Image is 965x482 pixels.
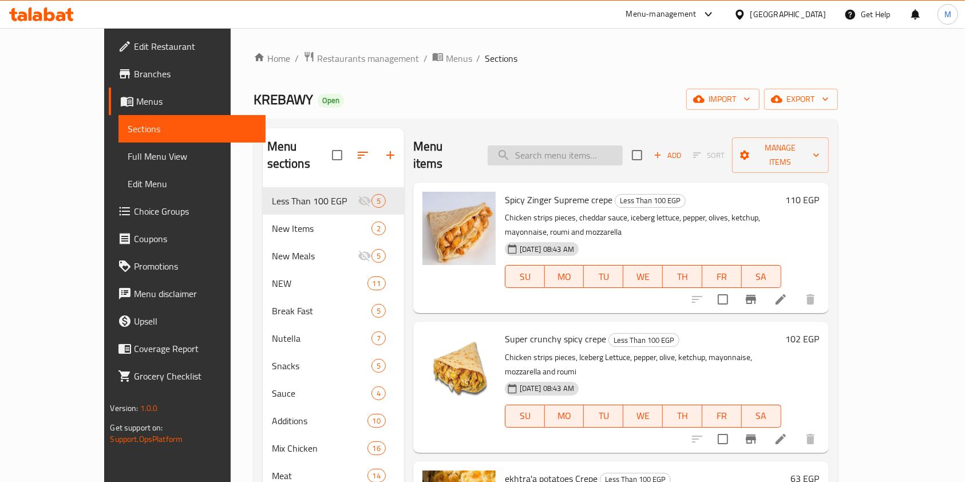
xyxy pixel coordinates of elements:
[588,268,619,285] span: TU
[263,187,404,215] div: Less Than 100 EGP5
[711,287,735,311] span: Select to update
[263,270,404,297] div: NEW11
[110,432,183,447] a: Support.OpsPlatform
[254,52,290,65] a: Home
[652,149,683,162] span: Add
[372,388,385,399] span: 4
[110,420,163,435] span: Get support on:
[134,232,256,246] span: Coupons
[368,471,385,481] span: 14
[584,265,623,288] button: TU
[372,196,385,207] span: 5
[263,242,404,270] div: New Meals5
[110,401,138,416] span: Version:
[368,416,385,426] span: 10
[134,204,256,218] span: Choice Groups
[349,141,377,169] span: Sort sections
[549,408,580,424] span: MO
[737,425,765,453] button: Branch-specific-item
[746,408,777,424] span: SA
[371,386,386,400] div: items
[488,145,623,165] input: search
[272,441,367,455] span: Mix Chicken
[510,408,540,424] span: SU
[372,306,385,317] span: 5
[413,138,474,172] h2: Menu items
[446,52,472,65] span: Menus
[128,177,256,191] span: Edit Menu
[140,401,158,416] span: 1.0.0
[371,331,386,345] div: items
[272,414,367,428] span: Additions
[109,362,266,390] a: Grocery Checklist
[702,265,742,288] button: FR
[742,265,781,288] button: SA
[505,405,545,428] button: SU
[134,369,256,383] span: Grocery Checklist
[510,268,540,285] span: SU
[272,331,371,345] span: Nutella
[623,265,663,288] button: WE
[272,304,371,318] span: Break Fast
[367,276,386,290] div: items
[505,191,612,208] span: Spicy Zinger Supreme crepe
[263,215,404,242] div: New Items2
[663,265,702,288] button: TH
[626,7,697,21] div: Menu-management
[623,405,663,428] button: WE
[667,268,698,285] span: TH
[742,405,781,428] button: SA
[272,249,358,263] div: New Meals
[118,170,266,197] a: Edit Menu
[549,268,580,285] span: MO
[263,352,404,380] div: Snacks5
[134,314,256,328] span: Upsell
[371,359,386,373] div: items
[422,331,496,404] img: Super crunchy spicy crepe
[649,147,686,164] span: Add item
[367,441,386,455] div: items
[272,222,371,235] span: New Items
[317,52,419,65] span: Restaurants management
[109,280,266,307] a: Menu disclaimer
[686,147,732,164] span: Select section first
[109,197,266,225] a: Choice Groups
[368,443,385,454] span: 16
[109,252,266,280] a: Promotions
[109,88,266,115] a: Menus
[272,194,358,208] span: Less Than 100 EGP
[750,8,826,21] div: [GEOGRAPHIC_DATA]
[432,51,472,66] a: Menus
[732,137,828,173] button: Manage items
[128,122,256,136] span: Sections
[608,333,679,347] div: Less Than 100 EGP
[263,325,404,352] div: Nutella7
[118,115,266,143] a: Sections
[764,89,838,110] button: export
[545,405,584,428] button: MO
[584,405,623,428] button: TU
[667,408,698,424] span: TH
[267,138,332,172] h2: Menu sections
[663,405,702,428] button: TH
[371,304,386,318] div: items
[367,414,386,428] div: items
[737,286,765,313] button: Branch-specific-item
[371,222,386,235] div: items
[372,223,385,234] span: 2
[505,211,781,239] p: Chicken strips pieces, cheddar sauce, iceberg lettuce, pepper, olives, ketchup, mayonnaise, roumi...
[358,249,371,263] svg: Inactive section
[377,141,404,169] button: Add section
[485,52,518,65] span: Sections
[134,39,256,53] span: Edit Restaurant
[272,386,371,400] span: Sauce
[272,276,367,290] span: NEW
[505,350,781,379] p: Chicken strips pieces, Iceberg Lettuce, pepper, olive, ketchup, mayonnaise, mozzarella and roumi
[515,244,579,255] span: [DATE] 08:43 AM
[628,408,658,424] span: WE
[711,427,735,451] span: Select to update
[263,380,404,407] div: Sauce4
[615,194,686,208] div: Less Than 100 EGP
